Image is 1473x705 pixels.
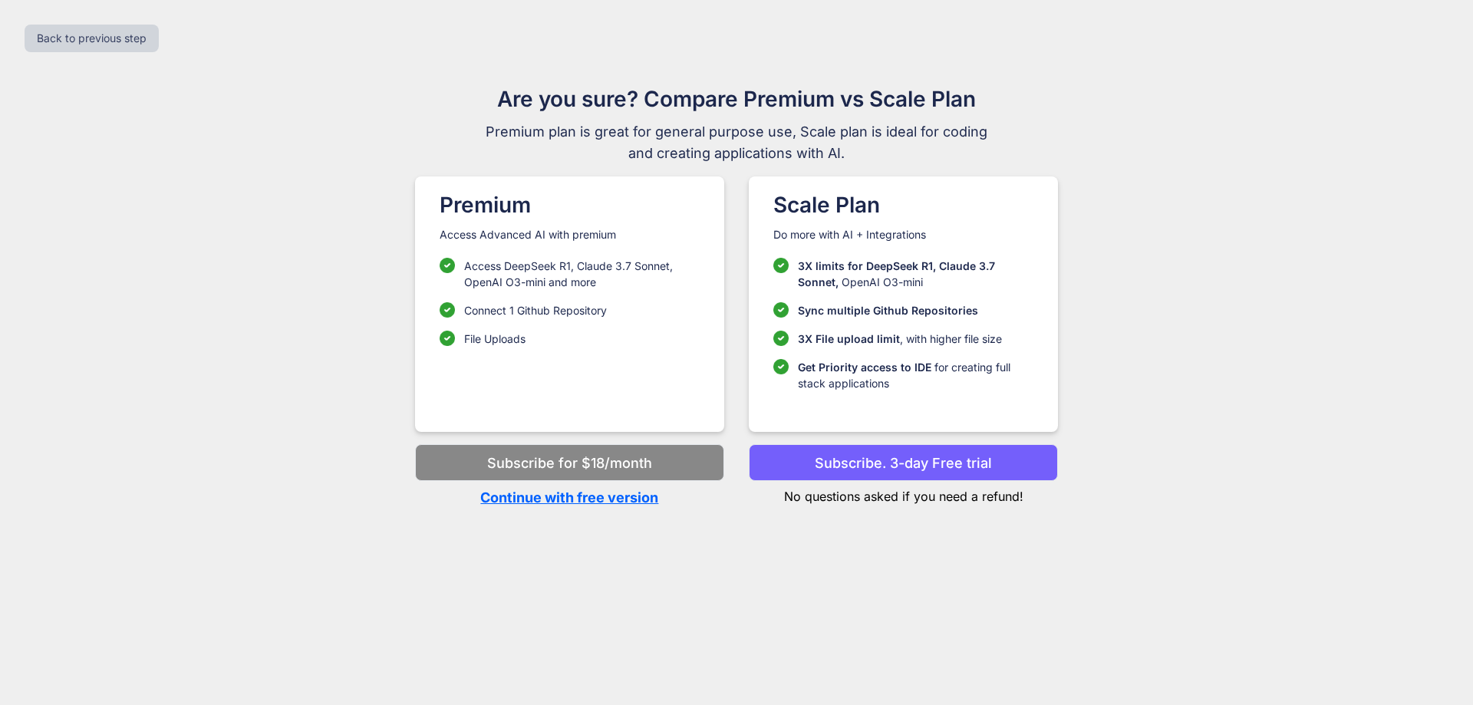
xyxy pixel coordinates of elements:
[798,361,931,374] span: Get Priority access to IDE
[487,453,652,473] p: Subscribe for $18/month
[440,302,455,318] img: checklist
[440,227,700,242] p: Access Advanced AI with premium
[479,83,994,115] h1: Are you sure? Compare Premium vs Scale Plan
[464,331,526,347] p: File Uploads
[415,444,724,481] button: Subscribe for $18/month
[815,453,992,473] p: Subscribe. 3-day Free trial
[773,227,1033,242] p: Do more with AI + Integrations
[798,259,995,288] span: 3X limits for DeepSeek R1, Claude 3.7 Sonnet,
[798,359,1033,391] p: for creating full stack applications
[773,258,789,273] img: checklist
[749,444,1058,481] button: Subscribe. 3-day Free trial
[464,302,607,318] p: Connect 1 Github Repository
[440,258,455,273] img: checklist
[798,302,978,318] p: Sync multiple Github Repositories
[25,25,159,52] button: Back to previous step
[749,481,1058,506] p: No questions asked if you need a refund!
[464,258,700,290] p: Access DeepSeek R1, Claude 3.7 Sonnet, OpenAI O3-mini and more
[773,302,789,318] img: checklist
[798,332,900,345] span: 3X File upload limit
[440,331,455,346] img: checklist
[798,258,1033,290] p: OpenAI O3-mini
[415,487,724,508] p: Continue with free version
[479,121,994,164] span: Premium plan is great for general purpose use, Scale plan is ideal for coding and creating applic...
[773,189,1033,221] h1: Scale Plan
[773,359,789,374] img: checklist
[798,331,1002,347] p: , with higher file size
[440,189,700,221] h1: Premium
[773,331,789,346] img: checklist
